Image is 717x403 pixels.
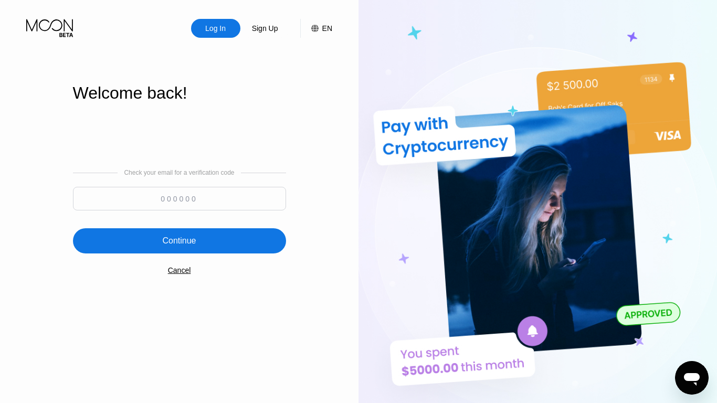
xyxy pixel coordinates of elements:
[168,266,191,274] div: Cancel
[322,24,332,33] div: EN
[240,19,290,38] div: Sign Up
[162,236,196,246] div: Continue
[73,83,286,103] div: Welcome back!
[191,19,240,38] div: Log In
[73,187,286,210] input: 000000
[73,228,286,253] div: Continue
[124,169,234,176] div: Check your email for a verification code
[251,23,279,34] div: Sign Up
[204,23,227,34] div: Log In
[675,361,709,395] iframe: Button to launch messaging window
[300,19,332,38] div: EN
